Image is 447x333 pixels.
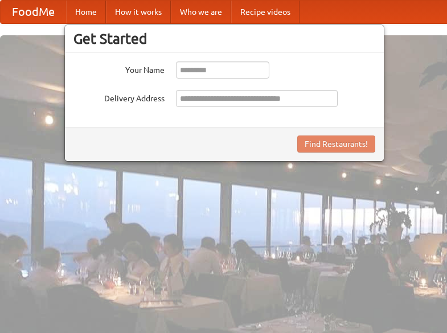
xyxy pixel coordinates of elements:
[231,1,300,23] a: Recipe videos
[297,135,375,153] button: Find Restaurants!
[106,1,171,23] a: How it works
[73,90,165,104] label: Delivery Address
[171,1,231,23] a: Who we are
[66,1,106,23] a: Home
[73,30,375,47] h3: Get Started
[73,61,165,76] label: Your Name
[1,1,66,23] a: FoodMe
